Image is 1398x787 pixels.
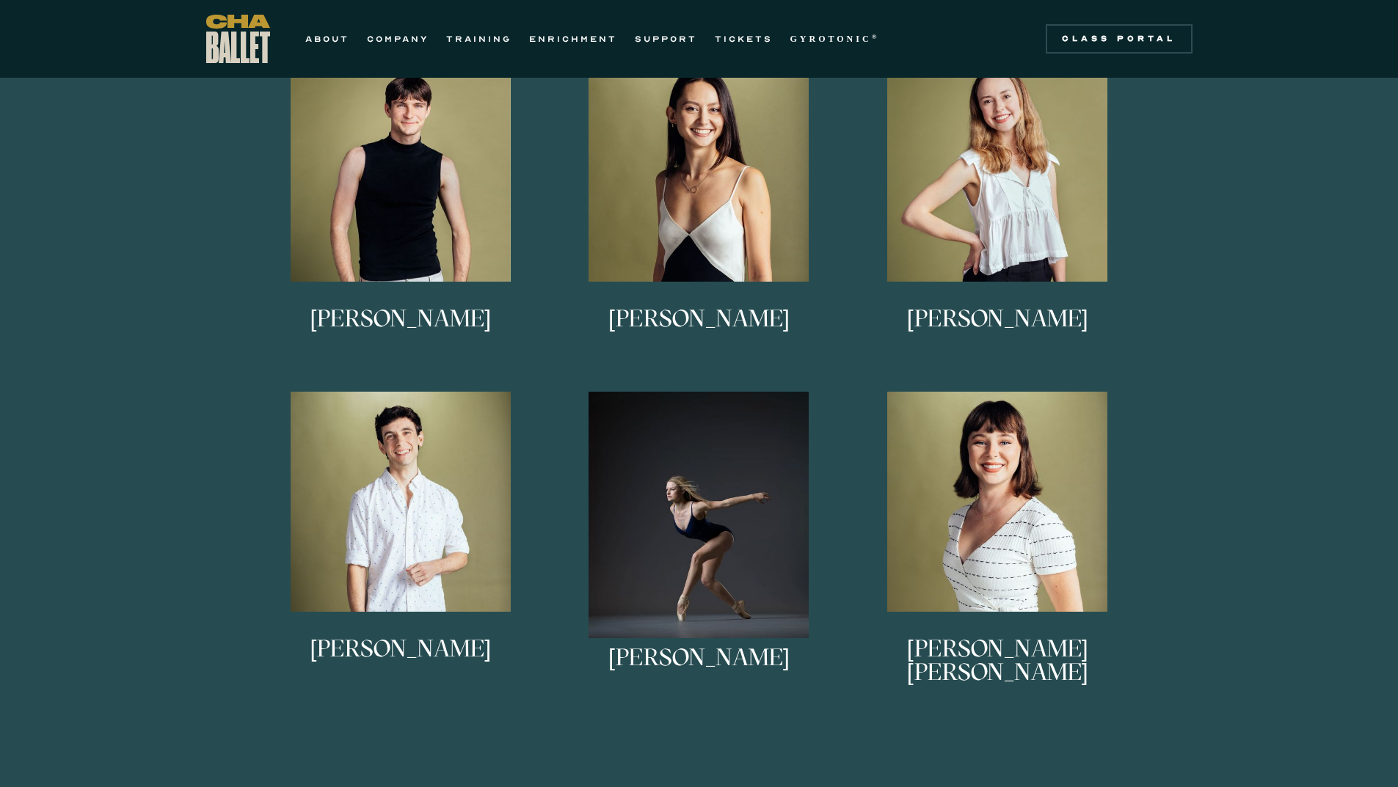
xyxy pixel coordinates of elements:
[310,307,491,355] h3: [PERSON_NAME]
[367,30,429,48] a: COMPANY
[529,30,617,48] a: ENRICHMENT
[608,645,790,694] h3: [PERSON_NAME]
[635,30,697,48] a: SUPPORT
[872,33,880,40] sup: ®
[856,637,1140,685] h3: [PERSON_NAME] [PERSON_NAME]
[446,30,511,48] a: TRAINING
[907,307,1088,355] h3: [PERSON_NAME]
[715,30,773,48] a: TICKETS
[790,30,880,48] a: GYROTONIC®
[608,307,790,355] h3: [PERSON_NAME]
[310,637,491,685] h3: [PERSON_NAME]
[790,34,872,44] strong: GYROTONIC
[557,392,841,700] a: [PERSON_NAME]
[557,62,841,370] a: [PERSON_NAME]
[259,62,543,370] a: [PERSON_NAME]
[856,62,1140,370] a: [PERSON_NAME]
[856,392,1140,700] a: [PERSON_NAME] [PERSON_NAME]
[1046,24,1193,54] a: Class Portal
[259,392,543,700] a: [PERSON_NAME]
[305,30,349,48] a: ABOUT
[206,15,270,63] a: home
[1055,33,1184,45] div: Class Portal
